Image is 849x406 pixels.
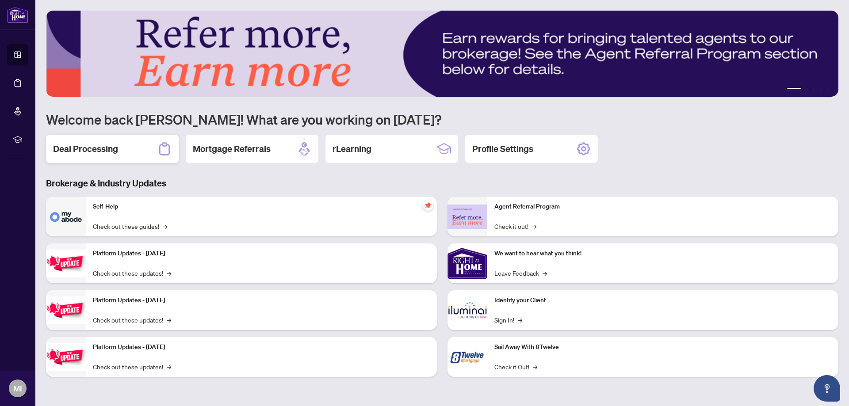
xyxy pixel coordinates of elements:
img: Platform Updates - July 21, 2025 [46,250,86,277]
button: 5 [826,88,830,91]
a: Check it Out!→ [494,362,537,372]
img: Self-Help [46,197,86,236]
span: → [532,221,536,231]
a: Check out these updates!→ [93,268,171,278]
p: Platform Updates - [DATE] [93,249,430,258]
h3: Brokerage & Industry Updates [46,177,838,190]
a: Leave Feedback→ [494,268,547,278]
span: MI [13,382,22,395]
a: Sign In!→ [494,315,522,325]
span: → [543,268,547,278]
p: Platform Updates - [DATE] [93,296,430,305]
a: Check it out!→ [494,221,536,231]
p: We want to hear what you think! [494,249,831,258]
h2: rLearning [333,143,371,155]
img: Slide 0 [46,11,838,97]
span: → [533,362,537,372]
a: Check out these updates!→ [93,362,171,372]
img: Platform Updates - July 8, 2025 [46,296,86,324]
img: Identify your Client [447,290,487,330]
p: Platform Updates - [DATE] [93,342,430,352]
p: Agent Referral Program [494,202,831,212]
a: Check out these updates!→ [93,315,171,325]
img: Sail Away With 8Twelve [447,337,487,377]
span: → [167,315,171,325]
h2: Mortgage Referrals [193,143,271,155]
img: Agent Referral Program [447,205,487,229]
p: Identify your Client [494,296,831,305]
span: → [518,315,522,325]
button: 2 [805,88,808,91]
img: logo [7,7,28,23]
span: → [167,268,171,278]
button: Open asap [814,375,840,402]
img: Platform Updates - June 23, 2025 [46,343,86,371]
span: → [167,362,171,372]
img: We want to hear what you think! [447,243,487,283]
button: 3 [812,88,815,91]
button: 4 [819,88,822,91]
h1: Welcome back [PERSON_NAME]! What are you working on [DATE]? [46,111,838,128]
h2: Profile Settings [472,143,533,155]
p: Sail Away With 8Twelve [494,342,831,352]
span: → [163,221,167,231]
button: 1 [787,88,801,91]
a: Check out these guides!→ [93,221,167,231]
h2: Deal Processing [53,143,118,155]
p: Self-Help [93,202,430,212]
span: pushpin [423,200,433,211]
